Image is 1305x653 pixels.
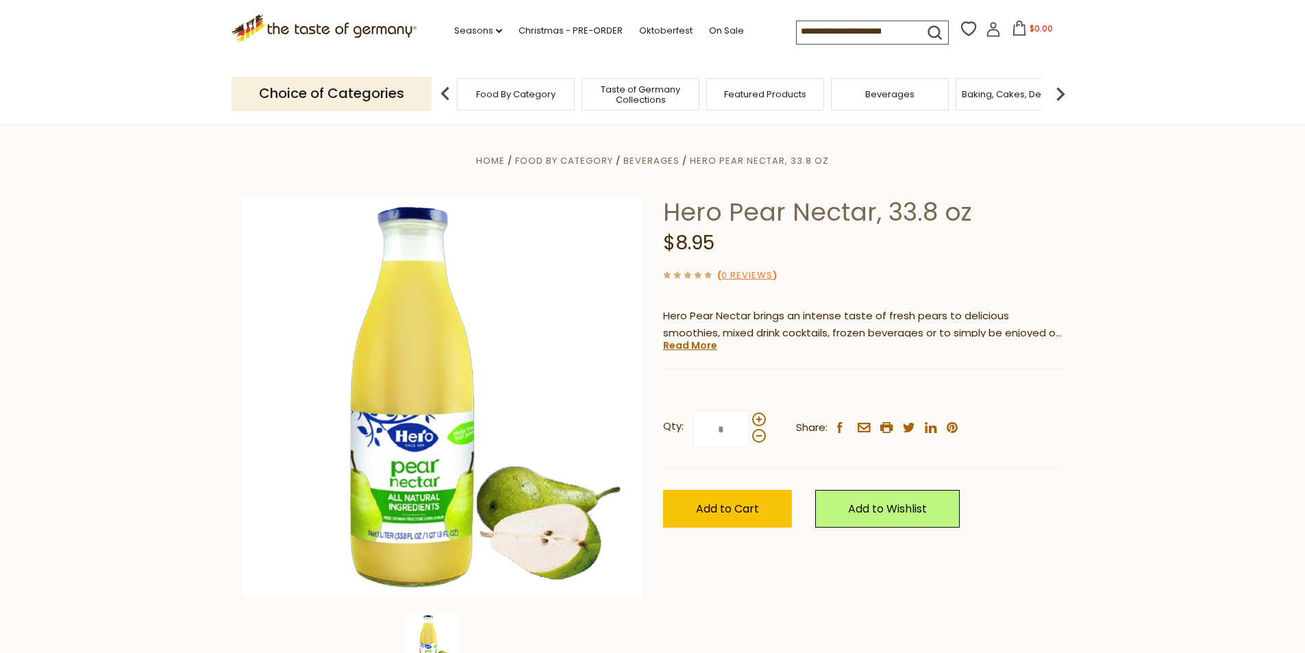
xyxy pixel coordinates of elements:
p: Choice of Categories [232,77,432,110]
a: Featured Products [724,89,806,99]
p: Hero Pear Nectar brings an intense taste of fresh pears to delicious smoothies, mixed drink cockt... [663,308,1064,342]
a: Home [476,154,505,167]
a: Food By Category [476,89,556,99]
button: $0.00 [1004,21,1062,41]
span: $0.00 [1030,23,1053,34]
a: Beverages [623,154,680,167]
input: Qty: [693,410,749,448]
a: 0 Reviews [721,269,773,283]
a: Read More [663,338,717,352]
a: Christmas - PRE-ORDER [519,23,623,38]
a: On Sale [709,23,744,38]
a: Oktoberfest [639,23,693,38]
span: $8.95 [663,230,714,256]
h1: Hero Pear Nectar, 33.8 oz [663,197,1064,227]
img: previous arrow [432,80,459,108]
img: next arrow [1047,80,1074,108]
a: Seasons [454,23,502,38]
a: Taste of Germany Collections [586,84,695,105]
a: Baking, Cakes, Desserts [962,89,1068,99]
a: Beverages [865,89,915,99]
span: Share: [796,419,828,436]
a: Hero Pear Nectar, 33.8 oz [690,154,829,167]
strong: Qty: [663,418,684,435]
span: ( ) [717,269,777,282]
a: Add to Wishlist [815,490,960,528]
a: Food By Category [515,154,613,167]
span: Add to Cart [696,501,759,517]
img: Hero Pear Nectar, 33.8 oz [242,197,643,597]
button: Add to Cart [663,490,792,528]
